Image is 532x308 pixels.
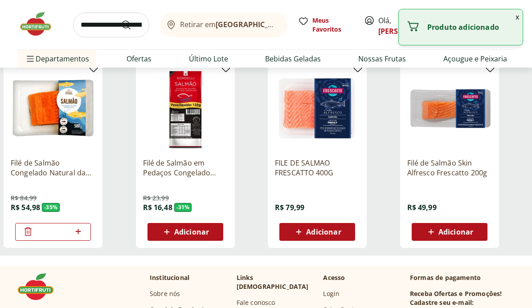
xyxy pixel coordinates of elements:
[237,273,316,291] p: Links [DEMOGRAPHIC_DATA]
[25,48,36,69] button: Menu
[18,273,62,300] img: Hortifruti
[150,273,189,282] p: Institucional
[512,9,523,24] button: Fechar notificação
[407,66,492,151] img: Filé de Salmão Skin Alfresco Frescatto 200g
[323,289,340,298] a: Login
[443,53,507,64] a: Açougue e Peixaria
[410,273,514,282] p: Formas de pagamento
[275,158,360,178] a: FILE DE SALMAO FRESCATTO 400G
[412,223,487,241] button: Adicionar
[127,53,151,64] a: Ofertas
[11,158,95,178] a: Filé de Salmão Congelado Natural da Terra
[11,66,95,151] img: Filé de Salmão Congelado Natural da Terra
[11,203,40,212] span: R$ 54,98
[143,66,228,151] img: Filé de Salmão em Pedaços Congelado Komdelli 125g
[160,12,287,37] button: Retirar em[GEOGRAPHIC_DATA]/[GEOGRAPHIC_DATA]
[150,289,180,298] a: Sobre nós
[298,16,353,34] a: Meus Favoritos
[143,158,228,178] a: Filé de Salmão em Pedaços Congelado Komdelli 125g
[11,194,37,203] span: R$ 84,99
[427,23,516,32] p: Produto adicionado
[189,53,228,64] a: Último Lote
[312,16,353,34] span: Meus Favoritos
[407,158,492,178] a: Filé de Salmão Skin Alfresco Frescatto 200g
[410,289,502,298] h3: Receba Ofertas e Promoções!
[143,194,169,203] span: R$ 23,99
[216,20,366,29] b: [GEOGRAPHIC_DATA]/[GEOGRAPHIC_DATA]
[279,223,355,241] button: Adicionar
[174,228,209,235] span: Adicionar
[265,53,321,64] a: Bebidas Geladas
[438,228,473,235] span: Adicionar
[143,203,172,212] span: R$ 16,48
[18,11,62,37] img: Hortifruti
[25,48,89,69] span: Departamentos
[323,273,345,282] p: Acesso
[410,298,474,307] h3: Cadastre seu e-mail:
[275,203,304,212] span: R$ 79,99
[378,15,418,36] span: Olá,
[237,298,275,307] a: Fale conosco
[147,223,223,241] button: Adicionar
[378,26,436,36] a: [PERSON_NAME]
[174,203,192,212] span: - 31 %
[42,203,60,212] span: - 35 %
[121,20,142,30] button: Submit Search
[275,66,360,151] img: FILE DE SALMAO FRESCATTO 400G
[407,203,437,212] span: R$ 49,99
[180,20,278,28] span: Retirar em
[306,228,341,235] span: Adicionar
[73,12,149,37] input: search
[358,53,406,64] a: Nossas Frutas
